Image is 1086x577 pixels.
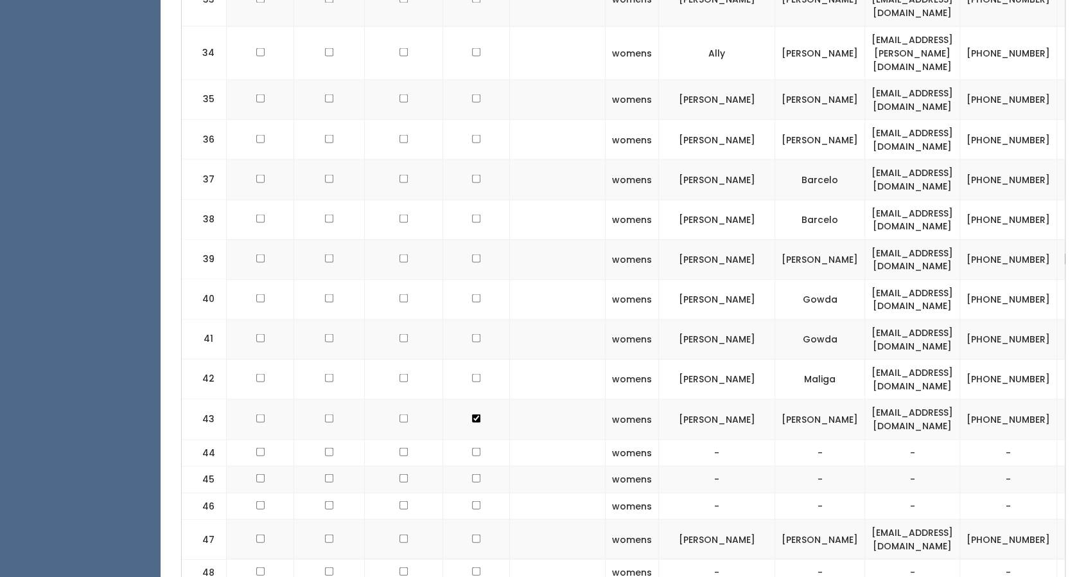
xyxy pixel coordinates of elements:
[865,319,960,359] td: [EMAIL_ADDRESS][DOMAIN_NAME]
[775,359,865,399] td: Maliga
[960,279,1057,319] td: [PHONE_NUMBER]
[775,279,865,319] td: Gowda
[659,519,775,559] td: [PERSON_NAME]
[960,492,1057,519] td: -
[182,319,227,359] td: 41
[775,159,865,199] td: Barcelo
[182,399,227,439] td: 43
[960,80,1057,120] td: [PHONE_NUMBER]
[775,120,865,159] td: [PERSON_NAME]
[182,439,227,466] td: 44
[659,239,775,279] td: [PERSON_NAME]
[775,80,865,120] td: [PERSON_NAME]
[775,239,865,279] td: [PERSON_NAME]
[606,399,659,439] td: womens
[865,439,960,466] td: -
[865,199,960,239] td: [EMAIL_ADDRESS][DOMAIN_NAME]
[865,492,960,519] td: -
[775,466,865,493] td: -
[659,466,775,493] td: -
[182,199,227,239] td: 38
[960,26,1057,80] td: [PHONE_NUMBER]
[606,439,659,466] td: womens
[775,319,865,359] td: Gowda
[659,199,775,239] td: [PERSON_NAME]
[659,279,775,319] td: [PERSON_NAME]
[775,519,865,559] td: [PERSON_NAME]
[865,239,960,279] td: [EMAIL_ADDRESS][DOMAIN_NAME]
[960,439,1057,466] td: -
[659,492,775,519] td: -
[865,279,960,319] td: [EMAIL_ADDRESS][DOMAIN_NAME]
[182,26,227,80] td: 34
[960,359,1057,399] td: [PHONE_NUMBER]
[775,399,865,439] td: [PERSON_NAME]
[960,159,1057,199] td: [PHONE_NUMBER]
[182,120,227,159] td: 36
[659,120,775,159] td: [PERSON_NAME]
[182,519,227,559] td: 47
[182,466,227,493] td: 45
[182,279,227,319] td: 40
[960,199,1057,239] td: [PHONE_NUMBER]
[606,492,659,519] td: womens
[606,466,659,493] td: womens
[606,519,659,559] td: womens
[606,26,659,80] td: womens
[182,80,227,120] td: 35
[659,319,775,359] td: [PERSON_NAME]
[659,80,775,120] td: [PERSON_NAME]
[865,466,960,493] td: -
[606,159,659,199] td: womens
[182,359,227,399] td: 42
[182,239,227,279] td: 39
[775,492,865,519] td: -
[960,239,1057,279] td: [PHONE_NUMBER]
[865,399,960,439] td: [EMAIL_ADDRESS][DOMAIN_NAME]
[659,26,775,80] td: Ally
[659,159,775,199] td: [PERSON_NAME]
[606,120,659,159] td: womens
[865,26,960,80] td: [EMAIL_ADDRESS][PERSON_NAME][DOMAIN_NAME]
[960,120,1057,159] td: [PHONE_NUMBER]
[960,519,1057,559] td: [PHONE_NUMBER]
[659,359,775,399] td: [PERSON_NAME]
[606,319,659,359] td: womens
[865,120,960,159] td: [EMAIL_ADDRESS][DOMAIN_NAME]
[606,279,659,319] td: womens
[659,399,775,439] td: [PERSON_NAME]
[775,439,865,466] td: -
[182,492,227,519] td: 46
[865,159,960,199] td: [EMAIL_ADDRESS][DOMAIN_NAME]
[182,159,227,199] td: 37
[960,399,1057,439] td: [PHONE_NUMBER]
[960,466,1057,493] td: -
[606,199,659,239] td: womens
[865,80,960,120] td: [EMAIL_ADDRESS][DOMAIN_NAME]
[606,359,659,399] td: womens
[606,80,659,120] td: womens
[606,239,659,279] td: womens
[865,359,960,399] td: [EMAIL_ADDRESS][DOMAIN_NAME]
[775,199,865,239] td: Barcelo
[865,519,960,559] td: [EMAIL_ADDRESS][DOMAIN_NAME]
[775,26,865,80] td: [PERSON_NAME]
[659,439,775,466] td: -
[960,319,1057,359] td: [PHONE_NUMBER]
